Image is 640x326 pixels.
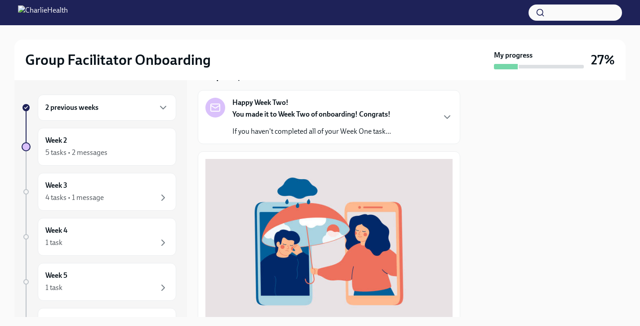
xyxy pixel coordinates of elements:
div: 5 tasks • 2 messages [45,148,107,158]
h6: 2 previous weeks [45,103,98,113]
h3: 27% [591,52,615,68]
div: 2 previous weeks [38,95,176,121]
div: 4 tasks • 1 message [45,193,104,203]
a: Week 34 tasks • 1 message [22,173,176,211]
button: Zoom image [205,159,453,324]
a: Week 41 task [22,218,176,256]
strong: My progress [494,50,533,60]
div: 1 task [45,238,62,248]
h6: Week 6 [45,316,67,326]
strong: Happy Week Two! [232,98,289,108]
h6: Week 3 [45,181,67,190]
h2: Group Facilitator Onboarding [25,51,211,69]
img: CharlieHealth [18,5,68,20]
h6: Week 2 [45,136,67,145]
p: If you haven't completed all of your Week One task... [232,127,391,136]
a: Week 25 tasks • 2 messages [22,128,176,166]
div: 1 task [45,283,62,293]
h6: Week 4 [45,226,67,235]
a: Week 51 task [22,263,176,301]
strong: You made it to Week Two of onboarding! Congrats! [232,110,391,118]
h6: Week 5 [45,271,67,281]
